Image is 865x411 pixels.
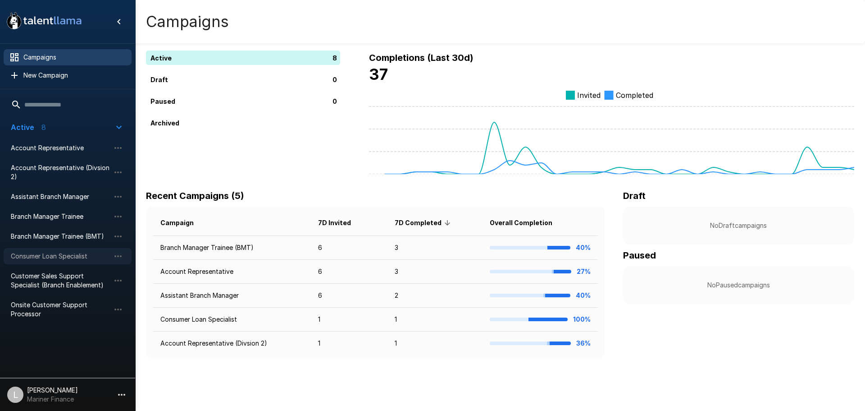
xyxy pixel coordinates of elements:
[311,284,387,308] td: 6
[153,308,311,332] td: Consumer Loan Specialist
[387,332,483,356] td: 1
[369,52,473,63] b: Completions (Last 30d)
[311,332,387,356] td: 1
[146,190,244,201] b: Recent Campaigns (5)
[573,315,591,323] b: 100%
[387,260,483,284] td: 3
[623,190,646,201] b: Draft
[153,236,311,260] td: Branch Manager Trainee (BMT)
[369,65,388,83] b: 37
[387,236,483,260] td: 3
[153,260,311,284] td: Account Representative
[395,217,453,228] span: 7D Completed
[387,284,483,308] td: 2
[577,268,591,275] b: 27%
[153,332,311,356] td: Account Representative (Divsion 2)
[311,308,387,332] td: 1
[623,250,656,261] b: Paused
[576,291,591,299] b: 40%
[387,308,483,332] td: 1
[146,12,229,31] h4: Campaigns
[637,281,840,290] p: No Paused campaigns
[332,75,337,84] p: 0
[311,260,387,284] td: 6
[576,244,591,251] b: 40%
[637,221,840,230] p: No Draft campaigns
[153,284,311,308] td: Assistant Branch Manager
[332,53,337,63] p: 8
[490,217,564,228] span: Overall Completion
[332,97,337,106] p: 0
[318,217,363,228] span: 7D Invited
[311,236,387,260] td: 6
[160,217,205,228] span: Campaign
[576,339,591,347] b: 36%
